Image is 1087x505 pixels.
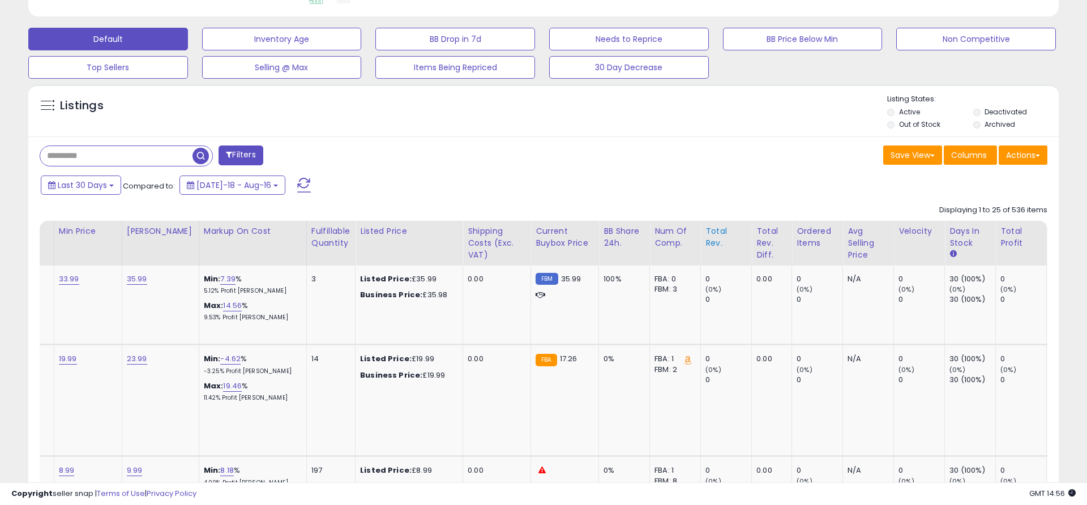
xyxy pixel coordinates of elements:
div: £35.99 [360,274,454,284]
button: Selling @ Max [202,56,362,79]
a: 7.39 [220,273,236,285]
div: Fulfillable Quantity [311,225,350,249]
small: (0%) [705,285,721,294]
span: Last 30 Days [58,179,107,191]
b: Max: [204,300,224,311]
a: 9.99 [127,465,143,476]
div: FBA: 1 [654,354,692,364]
div: 30 (100%) [949,465,995,476]
div: 0% [604,354,641,364]
button: Inventory Age [202,28,362,50]
div: 0 [1000,274,1046,284]
button: Items Being Repriced [375,56,535,79]
div: Listed Price [360,225,458,237]
div: N/A [848,465,885,476]
b: Min: [204,273,221,284]
label: Deactivated [985,107,1027,117]
div: 0 [898,354,944,364]
button: Needs to Reprice [549,28,709,50]
strong: Copyright [11,488,53,499]
label: Out of Stock [899,119,940,129]
p: 9.53% Profit [PERSON_NAME] [204,314,298,322]
div: % [204,354,298,375]
b: Listed Price: [360,465,412,476]
div: Shipping Costs (Exc. VAT) [468,225,526,261]
h5: Listings [60,98,104,114]
div: 0% [604,465,641,476]
div: 0.00 [756,465,783,476]
div: Ordered Items [797,225,838,249]
div: Days In Stock [949,225,991,249]
div: 0.00 [756,274,783,284]
a: 8.18 [220,465,234,476]
div: [PERSON_NAME] [127,225,194,237]
div: 30 (100%) [949,375,995,385]
div: £8.99 [360,465,454,476]
div: 0 [705,354,751,364]
div: % [204,301,298,322]
div: 0.00 [756,354,783,364]
small: (0%) [949,285,965,294]
small: (0%) [1000,285,1016,294]
button: Filters [219,145,263,165]
div: 0.00 [468,274,522,284]
div: 0 [898,375,944,385]
div: 0 [705,274,751,284]
p: 11.42% Profit [PERSON_NAME] [204,394,298,402]
div: N/A [848,354,885,364]
b: Business Price: [360,289,422,300]
button: Actions [999,145,1047,165]
button: Save View [883,145,942,165]
span: 35.99 [561,273,581,284]
div: £19.99 [360,370,454,380]
div: 100% [604,274,641,284]
div: 30 (100%) [949,294,995,305]
a: 19.46 [223,380,242,392]
a: Terms of Use [97,488,145,499]
div: 3 [311,274,346,284]
small: (0%) [705,365,721,374]
label: Archived [985,119,1015,129]
div: £35.98 [360,290,454,300]
button: 30 Day Decrease [549,56,709,79]
div: Num of Comp. [654,225,696,249]
div: 0 [1000,465,1046,476]
a: -4.62 [220,353,241,365]
p: 5.12% Profit [PERSON_NAME] [204,287,298,295]
small: (0%) [797,285,812,294]
button: BB Drop in 7d [375,28,535,50]
div: 0.00 [468,354,522,364]
a: 35.99 [127,273,147,285]
a: 14.56 [223,300,242,311]
div: 0 [705,465,751,476]
b: Max: [204,380,224,391]
small: (0%) [898,365,914,374]
div: Displaying 1 to 25 of 536 items [939,205,1047,216]
span: 17.26 [560,353,577,364]
span: Compared to: [123,181,175,191]
div: Total Profit [1000,225,1042,249]
small: (0%) [797,365,812,374]
div: 0 [797,354,842,364]
div: 0 [705,375,751,385]
div: 0 [1000,294,1046,305]
div: Markup on Cost [204,225,302,237]
div: % [204,274,298,295]
div: 0 [797,465,842,476]
div: 0 [797,375,842,385]
div: 0 [797,274,842,284]
div: 0 [898,465,944,476]
div: Min Price [59,225,117,237]
button: Default [28,28,188,50]
label: Active [899,107,920,117]
b: Min: [204,465,221,476]
button: Last 30 Days [41,176,121,195]
span: Columns [951,149,987,161]
a: Privacy Policy [147,488,196,499]
div: 0 [898,274,944,284]
button: Non Competitive [896,28,1056,50]
button: [DATE]-18 - Aug-16 [179,176,285,195]
div: 30 (100%) [949,274,995,284]
small: Days In Stock. [949,249,956,259]
a: 33.99 [59,273,79,285]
